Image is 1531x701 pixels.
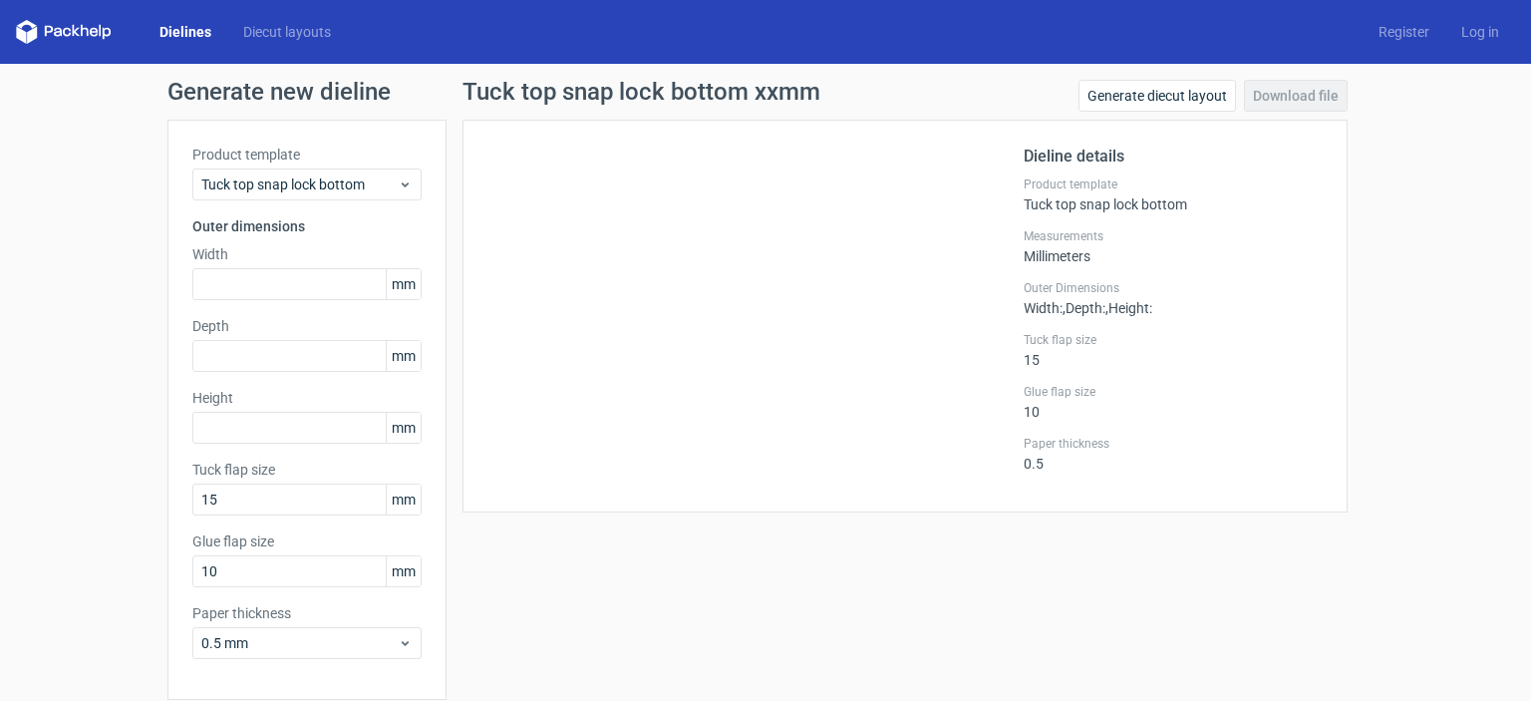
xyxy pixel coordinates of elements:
[386,485,421,515] span: mm
[227,22,347,42] a: Diecut layouts
[1024,332,1323,348] label: Tuck flap size
[192,603,422,623] label: Paper thickness
[1078,80,1236,112] a: Generate diecut layout
[192,244,422,264] label: Width
[1024,384,1323,420] div: 10
[1024,145,1323,169] h2: Dieline details
[1024,176,1323,192] label: Product template
[386,413,421,443] span: mm
[1024,384,1323,400] label: Glue flap size
[1024,300,1063,316] span: Width :
[386,556,421,586] span: mm
[201,633,398,653] span: 0.5 mm
[1024,332,1323,368] div: 15
[192,388,422,408] label: Height
[1063,300,1105,316] span: , Depth :
[192,216,422,236] h3: Outer dimensions
[201,175,398,194] span: Tuck top snap lock bottom
[192,145,422,165] label: Product template
[386,269,421,299] span: mm
[1363,22,1445,42] a: Register
[1024,176,1323,212] div: Tuck top snap lock bottom
[167,80,1364,104] h1: Generate new dieline
[462,80,820,104] h1: Tuck top snap lock bottom xxmm
[1024,228,1323,244] label: Measurements
[386,341,421,371] span: mm
[192,460,422,480] label: Tuck flap size
[144,22,227,42] a: Dielines
[1024,436,1323,452] label: Paper thickness
[1445,22,1515,42] a: Log in
[1024,280,1323,296] label: Outer Dimensions
[192,316,422,336] label: Depth
[1024,436,1323,472] div: 0.5
[1105,300,1152,316] span: , Height :
[1024,228,1323,264] div: Millimeters
[192,531,422,551] label: Glue flap size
